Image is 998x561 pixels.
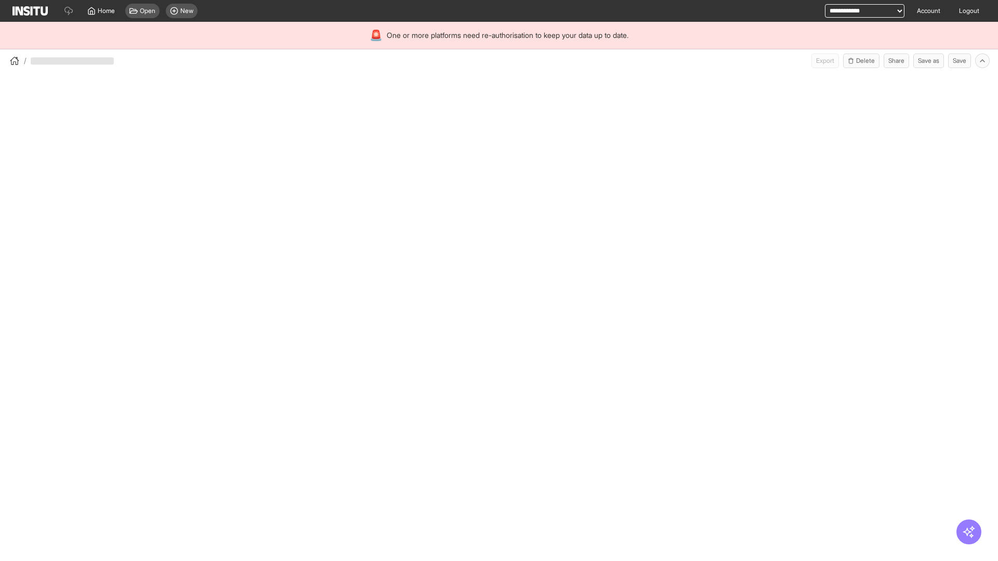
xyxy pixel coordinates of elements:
[140,7,155,15] span: Open
[24,56,27,66] span: /
[370,28,383,43] div: 🚨
[811,54,839,68] button: Export
[180,7,193,15] span: New
[884,54,909,68] button: Share
[98,7,115,15] span: Home
[913,54,944,68] button: Save as
[8,55,27,67] button: /
[12,6,48,16] img: Logo
[948,54,971,68] button: Save
[811,54,839,68] span: Can currently only export from Insights reports.
[843,54,879,68] button: Delete
[387,30,628,41] span: One or more platforms need re-authorisation to keep your data up to date.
